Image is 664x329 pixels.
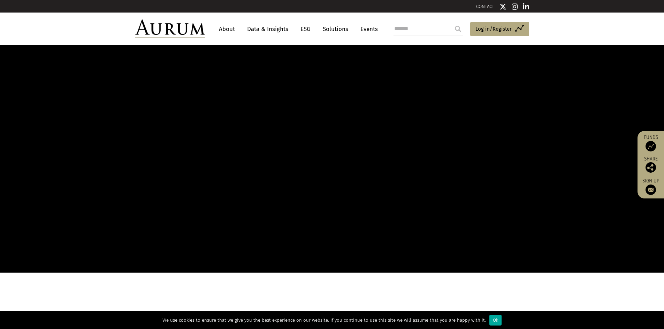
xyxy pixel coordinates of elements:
a: Data & Insights [244,23,292,36]
span: Log in/Register [475,25,512,33]
img: Access Funds [646,141,656,151]
a: Funds [641,134,661,151]
img: Twitter icon [499,3,506,10]
a: Log in/Register [470,22,529,37]
a: About [215,23,238,36]
img: Sign up to our newsletter [646,185,656,195]
img: Instagram icon [512,3,518,10]
a: CONTACT [476,4,494,9]
img: Linkedin icon [523,3,529,10]
img: Share this post [646,162,656,173]
a: ESG [297,23,314,36]
input: Submit [451,22,465,36]
a: Solutions [319,23,352,36]
a: Sign up [641,178,661,195]
div: Ok [489,315,502,326]
div: Share [641,157,661,173]
a: Events [357,23,378,36]
img: Aurum [135,19,205,38]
